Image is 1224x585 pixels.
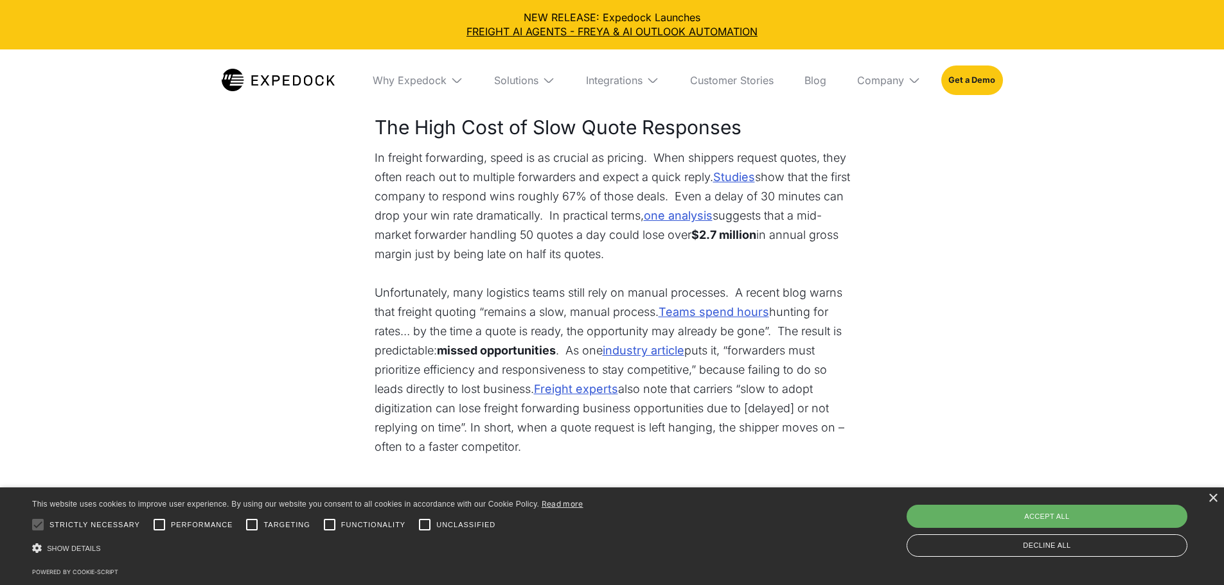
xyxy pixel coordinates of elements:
[1208,494,1218,503] div: Close
[680,49,784,111] a: Customer Stories
[263,520,310,530] span: Targeting
[794,49,837,111] a: Blog
[32,539,583,557] div: Show details
[375,148,850,283] p: In freight forwarding, speed is as crucial as pricing. When shippers request quotes, they often r...
[10,10,1214,39] div: NEW RELEASE: Expedock Launches
[847,49,931,111] div: Company
[1160,523,1224,585] div: 聊天小工具
[437,344,556,357] strong: missed opportunities
[375,112,850,142] h3: The High Cost of Slow Quote Responses
[691,228,756,241] strong: $2.7 million
[586,74,643,87] div: Integrations
[341,520,405,530] span: Functionality
[362,49,474,111] div: Why Expedock
[644,206,713,225] a: one analysis
[907,505,1187,528] div: Accept all
[534,380,618,399] a: Freight experts
[436,520,495,530] span: Unclassified
[907,534,1187,557] div: Decline all
[484,49,565,111] div: Solutions
[171,520,233,530] span: Performance
[373,74,447,87] div: Why Expedock
[32,500,539,509] span: This website uses cookies to improve user experience. By using our website you consent to all coo...
[857,74,904,87] div: Company
[10,24,1214,39] a: FREIGHT AI AGENTS - FREYA & AI OUTLOOK AUTOMATION
[375,283,850,476] p: Unfortunately, many logistics teams still rely on manual processes. A recent blog warns that frei...
[47,545,101,552] span: Show details
[375,482,850,512] h3: Busy Teams and Manual Bottlenecks
[659,302,769,322] a: Teams spend hours
[494,74,538,87] div: Solutions
[542,499,583,509] a: Read more
[941,65,1002,95] a: Get a Demo
[1160,523,1224,585] iframe: Chat Widget
[576,49,670,111] div: Integrations
[603,341,684,360] a: industry article
[32,568,118,575] a: Powered by cookie-script
[49,520,140,530] span: Strictly necessary
[713,168,755,187] a: Studies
